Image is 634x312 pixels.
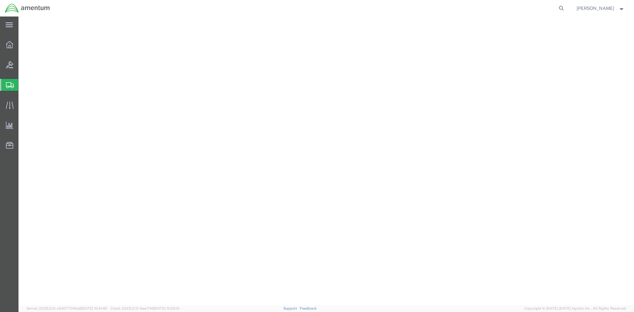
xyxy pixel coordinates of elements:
[524,306,626,311] span: Copyright © [DATE]-[DATE] Agistix Inc., All Rights Reserved
[576,4,625,12] button: [PERSON_NAME]
[5,3,50,13] img: logo
[154,306,180,310] span: [DATE] 10:25:10
[577,5,614,12] span: Jessica White
[300,306,317,310] a: Feedback
[110,306,180,310] span: Client: 2025.21.0-faee749
[82,306,107,310] span: [DATE] 10:41:40
[26,306,107,310] span: Server: 2025.21.0-c63077040a8
[18,17,634,305] iframe: FS Legacy Container
[283,306,300,310] a: Support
